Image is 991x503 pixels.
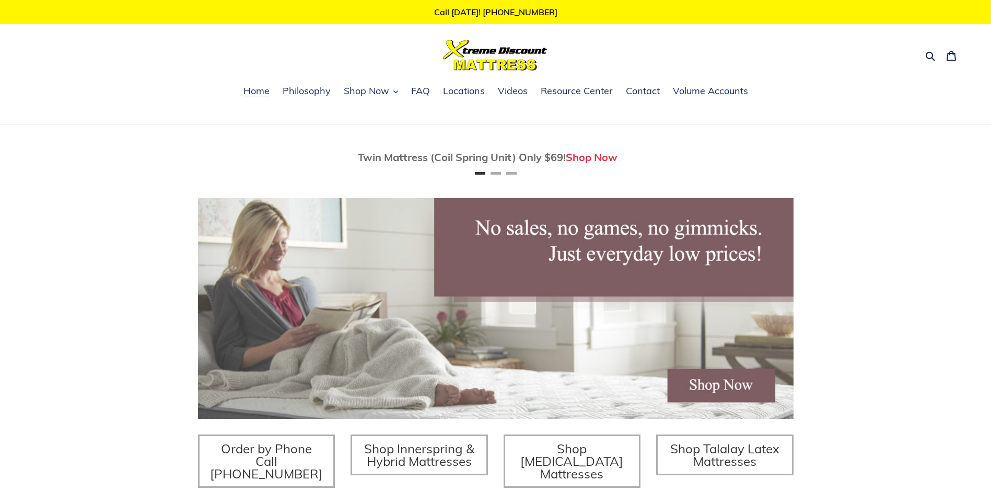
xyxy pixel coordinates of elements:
button: Page 2 [491,172,501,175]
a: Shop Talalay Latex Mattresses [656,435,794,475]
span: Shop [MEDICAL_DATA] Mattresses [520,441,623,482]
span: Shop Innerspring & Hybrid Mattresses [364,441,474,469]
span: Contact [626,85,660,97]
span: Videos [498,85,528,97]
a: Order by Phone Call [PHONE_NUMBER] [198,435,335,488]
span: Resource Center [541,85,613,97]
a: Home [238,84,275,99]
button: Page 1 [475,172,485,175]
span: Shop Now [344,85,389,97]
span: Volume Accounts [673,85,748,97]
a: Volume Accounts [668,84,753,99]
a: Shop Now [566,151,617,164]
a: Videos [493,84,533,99]
button: Page 3 [506,172,517,175]
img: Xtreme Discount Mattress [443,40,547,71]
img: herobannermay2022-1652879215306_1200x.jpg [198,198,794,419]
span: Home [243,85,270,97]
a: Resource Center [535,84,618,99]
span: Shop Talalay Latex Mattresses [670,441,779,469]
span: FAQ [411,85,430,97]
a: Shop Innerspring & Hybrid Mattresses [351,435,488,475]
span: Philosophy [283,85,331,97]
a: Philosophy [277,84,336,99]
span: Twin Mattress (Coil Spring Unit) Only $69! [358,151,566,164]
a: FAQ [406,84,435,99]
a: Shop [MEDICAL_DATA] Mattresses [504,435,641,488]
a: Locations [438,84,490,99]
a: Contact [621,84,665,99]
span: Order by Phone Call [PHONE_NUMBER] [210,441,323,482]
span: Locations [443,85,485,97]
button: Shop Now [339,84,403,99]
